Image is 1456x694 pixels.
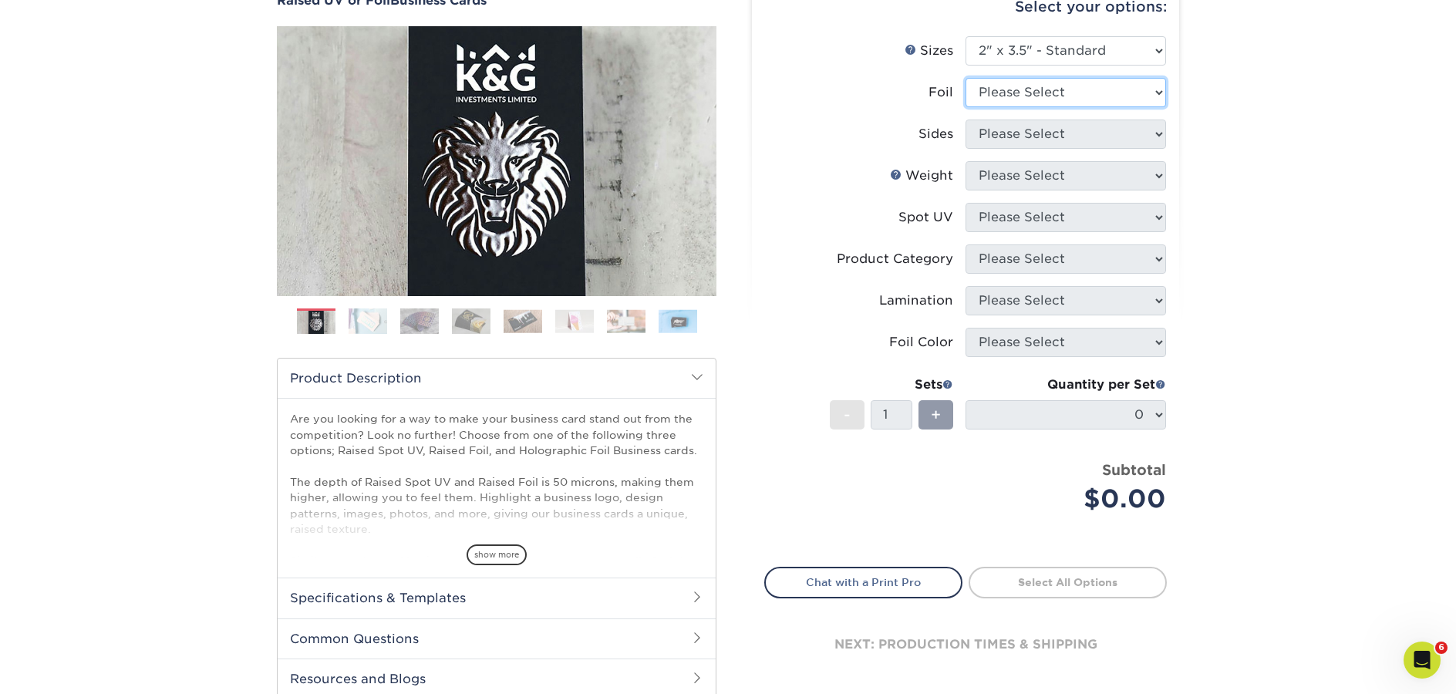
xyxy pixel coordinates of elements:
div: Sizes [905,42,953,60]
div: Sides [918,125,953,143]
a: Chat with a Print Pro [764,567,962,598]
div: Foil Color [889,333,953,352]
div: Lamination [879,291,953,310]
div: next: production times & shipping [764,598,1167,691]
img: Business Cards 03 [400,308,439,335]
div: Weight [890,167,953,185]
img: Business Cards 05 [504,309,542,333]
div: Spot UV [898,208,953,227]
h2: Product Description [278,359,716,398]
img: Business Cards 01 [297,303,335,342]
strong: Subtotal [1102,461,1166,478]
iframe: Google Customer Reviews [4,647,131,689]
div: Foil [929,83,953,102]
img: Business Cards 04 [452,308,490,335]
span: 6 [1435,642,1448,654]
h2: Specifications & Templates [278,578,716,618]
a: Select All Options [969,567,1167,598]
span: + [931,403,941,426]
div: Sets [830,376,953,394]
iframe: Intercom live chat [1404,642,1441,679]
span: - [844,403,851,426]
img: Business Cards 06 [555,309,594,333]
div: Quantity per Set [966,376,1166,394]
span: show more [467,544,527,565]
img: Business Cards 02 [349,308,387,335]
div: $0.00 [977,480,1166,517]
div: Product Category [837,250,953,268]
img: Business Cards 08 [659,309,697,333]
img: Business Cards 07 [607,309,645,333]
h2: Common Questions [278,618,716,659]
